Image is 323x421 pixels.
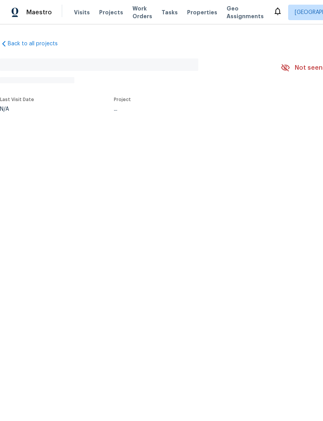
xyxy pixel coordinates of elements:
[114,107,263,112] div: ...
[187,9,217,16] span: Properties
[227,5,264,20] span: Geo Assignments
[114,97,131,102] span: Project
[132,5,152,20] span: Work Orders
[99,9,123,16] span: Projects
[161,10,178,15] span: Tasks
[74,9,90,16] span: Visits
[26,9,52,16] span: Maestro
